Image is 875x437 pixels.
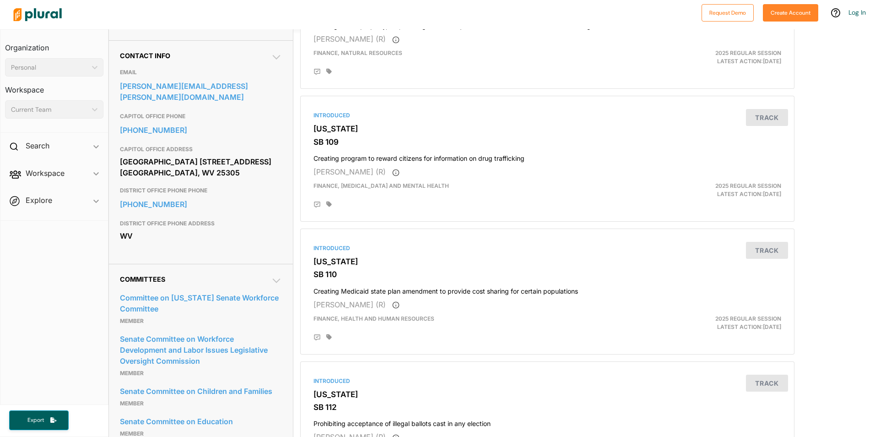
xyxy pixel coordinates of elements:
[313,257,781,266] h3: [US_STATE]
[5,76,103,97] h3: Workspace
[120,398,282,409] p: Member
[313,415,781,428] h4: Prohibiting acceptance of illegal ballots cast in any election
[763,4,818,22] button: Create Account
[763,7,818,17] a: Create Account
[313,315,434,322] span: Finance, Health and Human Resources
[313,111,781,120] div: Introduced
[702,4,754,22] button: Request Demo
[120,197,282,211] a: [PHONE_NUMBER]
[313,300,386,309] span: [PERSON_NAME] (R)
[627,182,788,198] div: Latest Action: [DATE]
[11,63,88,72] div: Personal
[715,49,781,56] span: 2025 Regular Session
[120,275,165,283] span: Committees
[120,67,282,78] h3: EMAIL
[120,384,282,398] a: Senate Committee on Children and Families
[313,34,386,44] span: [PERSON_NAME] (R)
[120,144,282,155] h3: CAPITOL OFFICE ADDRESS
[702,7,754,17] a: Request Demo
[120,155,282,180] div: [GEOGRAPHIC_DATA] [STREET_ADDRESS] [GEOGRAPHIC_DATA], WV 25305
[746,375,788,392] button: Track
[11,105,88,115] div: Current Team
[120,185,282,196] h3: DISTRICT OFFICE PHONE PHONE
[120,229,282,243] div: WV
[120,79,282,104] a: [PERSON_NAME][EMAIL_ADDRESS][PERSON_NAME][DOMAIN_NAME]
[120,218,282,229] h3: DISTRICT OFFICE PHONE ADDRESS
[746,109,788,126] button: Track
[627,315,788,331] div: Latest Action: [DATE]
[9,410,69,430] button: Export
[313,137,781,147] h3: SB 109
[848,8,866,16] a: Log In
[120,316,282,327] p: Member
[313,283,781,295] h4: Creating Medicaid state plan amendment to provide cost sharing for certain populations
[313,201,321,208] div: Add Position Statement
[313,334,321,341] div: Add Position Statement
[313,150,781,163] h4: Creating program to reward citizens for information on drug trafficking
[120,415,282,428] a: Senate Committee on Education
[120,368,282,379] p: Member
[313,377,781,385] div: Introduced
[326,68,332,75] div: Add tags
[313,124,781,133] h3: [US_STATE]
[627,49,788,66] div: Latest Action: [DATE]
[313,270,781,279] h3: SB 110
[120,111,282,122] h3: CAPITOL OFFICE PHONE
[313,390,781,399] h3: [US_STATE]
[5,34,103,55] h3: Organization
[313,244,781,252] div: Introduced
[120,123,282,137] a: [PHONE_NUMBER]
[21,416,50,424] span: Export
[313,49,402,56] span: Finance, Natural Resources
[715,182,781,189] span: 2025 Regular Session
[326,334,332,340] div: Add tags
[313,167,386,176] span: [PERSON_NAME] (R)
[313,182,449,189] span: Finance, [MEDICAL_DATA] and Mental Health
[326,201,332,208] div: Add tags
[313,403,781,412] h3: SB 112
[26,141,49,151] h2: Search
[120,52,170,60] span: Contact Info
[313,68,321,76] div: Add Position Statement
[120,291,282,316] a: Committee on [US_STATE] Senate Workforce Committee
[120,332,282,368] a: Senate Committee on Workforce Development and Labor Issues Legislative Oversight Commission
[715,315,781,322] span: 2025 Regular Session
[746,242,788,259] button: Track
